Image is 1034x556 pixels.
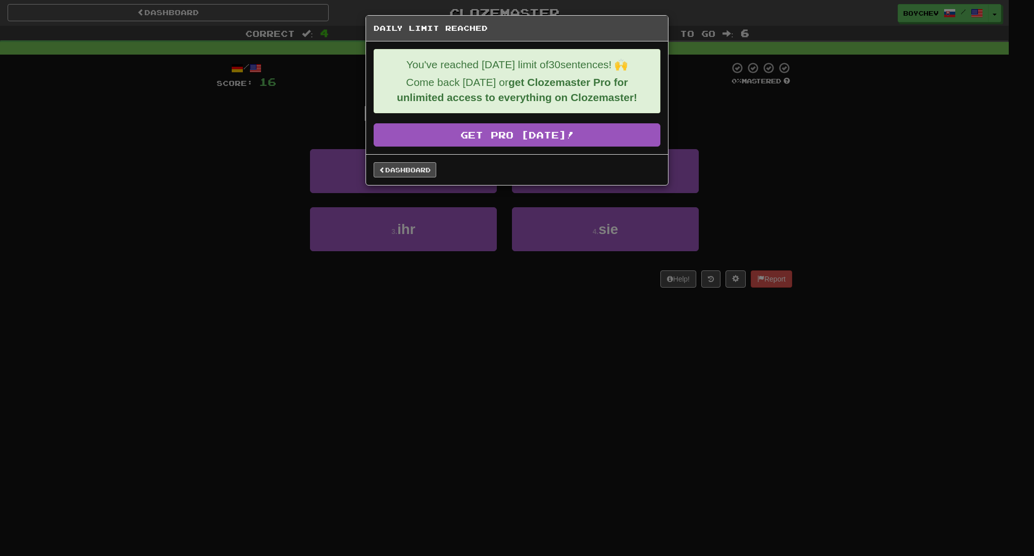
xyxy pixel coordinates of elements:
strong: get Clozemaster Pro for unlimited access to everything on Clozemaster! [397,76,637,103]
p: You've reached [DATE] limit of 30 sentences! 🙌 [382,57,652,72]
a: Dashboard [374,162,436,177]
a: Get Pro [DATE]! [374,123,660,147]
p: Come back [DATE] or [382,75,652,105]
h5: Daily Limit Reached [374,23,660,33]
